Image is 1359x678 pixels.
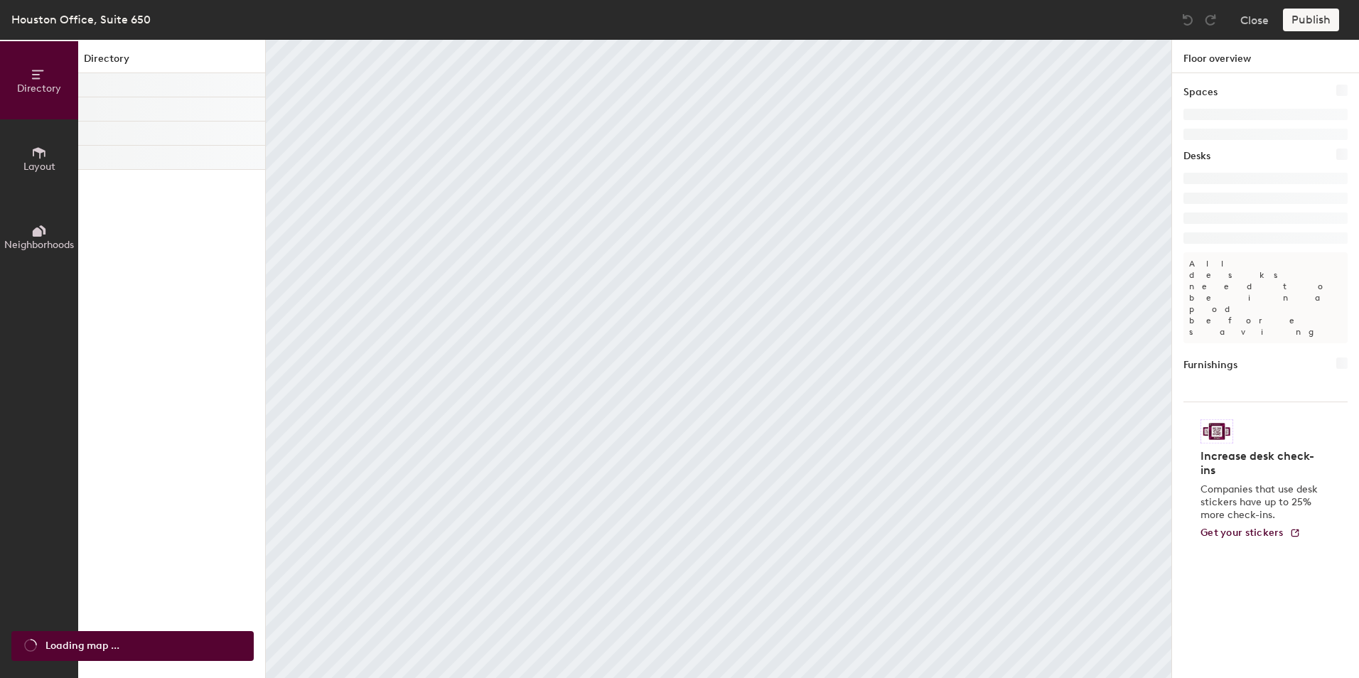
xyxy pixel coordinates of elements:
[17,82,61,95] span: Directory
[1200,483,1322,522] p: Companies that use desk stickers have up to 25% more check-ins.
[11,11,151,28] div: Houston Office, Suite 650
[1181,13,1195,27] img: Undo
[1203,13,1218,27] img: Redo
[1183,85,1218,100] h1: Spaces
[1183,357,1237,373] h1: Furnishings
[1183,149,1210,164] h1: Desks
[23,161,55,173] span: Layout
[266,40,1171,678] canvas: Map
[1200,419,1233,443] img: Sticker logo
[78,51,265,73] h1: Directory
[45,638,119,654] span: Loading map ...
[1183,252,1348,343] p: All desks need to be in a pod before saving
[1200,527,1301,539] a: Get your stickers
[1172,40,1359,73] h1: Floor overview
[1200,527,1284,539] span: Get your stickers
[1200,449,1322,478] h4: Increase desk check-ins
[1240,9,1269,31] button: Close
[4,239,74,251] span: Neighborhoods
